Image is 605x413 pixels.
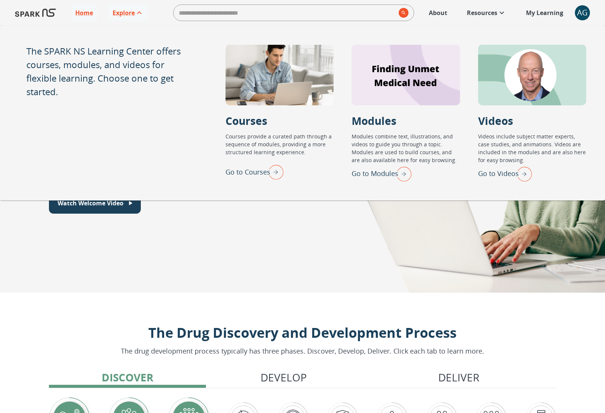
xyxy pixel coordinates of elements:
div: Go to Modules [352,164,411,184]
p: Watch Welcome Video [58,199,123,208]
div: Courses [226,44,334,105]
div: Go to Videos [478,164,532,184]
p: Resources [467,8,497,17]
p: The SPARK NS Learning Center offers courses, modules, and videos for flexible learning. Choose on... [26,44,184,99]
p: Go to Courses [226,167,270,177]
p: Develop [261,369,307,385]
p: Modules [352,113,396,129]
div: Videos [478,44,587,105]
p: Modules combine text, illustrations, and videos to guide you through a topic. Modules are used to... [352,132,460,164]
img: Logo of SPARK at Stanford [15,4,56,22]
button: account of current user [575,5,590,20]
p: Courses [226,113,267,129]
a: Resources [463,5,510,21]
p: Go to Videos [478,169,519,179]
a: About [425,5,451,21]
img: right arrow [393,164,411,184]
button: Watch Welcome Video [49,193,141,214]
p: Videos include subject matter experts, case studies, and animations. Videos are included in the m... [478,132,587,164]
p: The Drug Discovery and Development Process [121,323,484,343]
p: Videos [478,113,513,129]
p: About [429,8,447,17]
a: Explore [109,5,148,21]
div: Go to Courses [226,162,283,182]
img: right arrow [265,162,283,182]
p: Discover [102,369,153,385]
a: Home [72,5,97,21]
a: My Learning [522,5,567,21]
p: Courses provide a curated path through a sequence of modules, providing a more structured learnin... [226,132,334,162]
p: Explore [113,8,135,17]
button: search [396,5,408,21]
p: Go to Modules [352,169,398,179]
div: Modules [352,44,460,105]
p: The drug development process typically has three phases. Discover, Develop, Deliver. Click each t... [121,346,484,356]
p: Deliver [438,369,479,385]
img: right arrow [513,164,532,184]
p: Home [75,8,93,17]
div: AG [575,5,590,20]
p: My Learning [526,8,563,17]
